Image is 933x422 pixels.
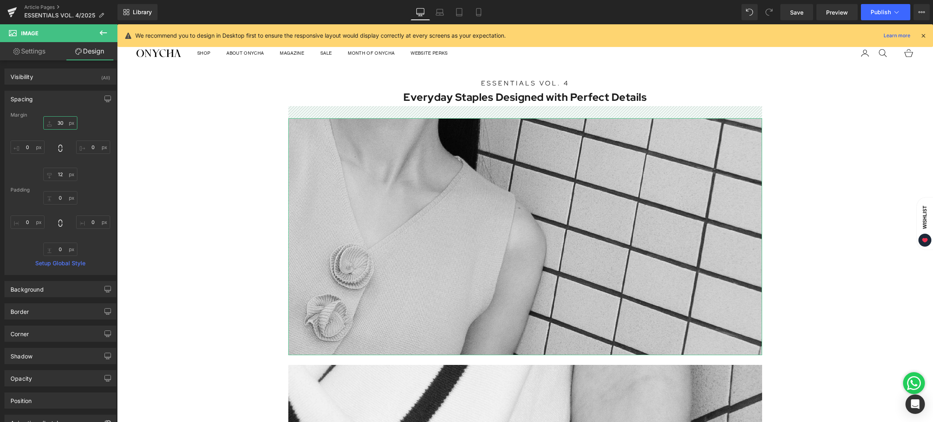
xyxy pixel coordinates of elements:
h1: ESSENTIALS VOL. 4 [171,54,645,64]
nav: Secondary navigation [743,24,797,34]
span: Publish [871,9,891,15]
a: SALE [203,25,215,33]
p: We recommend you to design in Desktop first to ensure the responsive layout would display correct... [135,31,506,40]
button: Publish [861,4,910,20]
a: Desktop [411,4,430,20]
span: Preview [826,8,848,17]
h1: Everyday Staples Designed with Perfect Details [171,64,645,82]
a: Laptop [430,4,449,20]
a: Learn more [880,31,914,40]
a: Mobile [469,4,488,20]
div: Open Intercom Messenger [905,394,925,414]
span: Library [133,9,152,16]
div: (All) [101,69,110,82]
input: 0 [76,141,110,154]
input: 0 [43,168,77,181]
summary: Shop [80,25,93,33]
div: Opacity [11,371,32,382]
input: 0 [76,215,110,229]
a: Design [60,42,119,60]
input: 0 [43,191,77,205]
p: FREE SHIPPING ALL OVER [GEOGRAPHIC_DATA] [353,4,463,12]
button: More [914,4,930,20]
input: 0 [11,215,45,229]
button: Redo [761,4,777,20]
div: Border [11,304,29,315]
nav: Primary navigation [80,25,727,33]
input: 0 [43,243,77,256]
span: Image [21,30,38,36]
a: Preview [816,4,858,20]
div: Background [11,281,44,293]
summary: About Onycha [109,25,147,33]
a: Website Perks [294,25,330,33]
div: Visibility [11,69,33,80]
button: Undo [741,4,758,20]
a: New Library [117,4,158,20]
div: Shadow [11,348,32,360]
span: ESSENTIALS VOL. 4/2025 [24,12,95,19]
input: 0 [43,116,77,130]
span: Save [790,8,803,17]
a: Month of Onycha [231,25,277,33]
a: Setup Global Style [11,260,110,266]
div: Position [11,393,32,404]
div: Margin [11,112,110,118]
div: Padding [11,187,110,193]
a: Tablet [449,4,469,20]
input: 0 [11,141,45,154]
a: Article Pages [24,4,117,11]
summary: Magazine [163,25,187,33]
div: Spacing [11,91,33,102]
div: Corner [11,326,29,337]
